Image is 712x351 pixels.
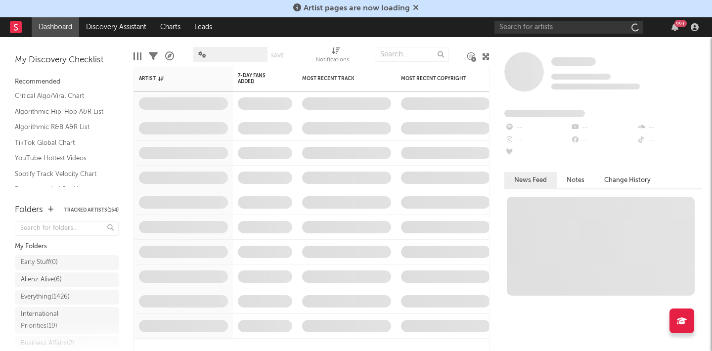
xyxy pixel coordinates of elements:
div: Edit Columns [133,42,141,71]
a: YouTube Hottest Videos [15,153,109,164]
a: Some Artist [551,57,596,67]
a: TikTok Global Chart [15,137,109,148]
a: Alienz Alive(6) [15,272,119,287]
div: 99 + [674,20,687,27]
a: Everything(1426) [15,290,119,305]
div: -- [504,121,570,134]
div: A&R Pipeline [165,42,174,71]
a: Early Stuff(0) [15,255,119,270]
div: International Priorities ( 19 ) [21,308,90,332]
button: 99+ [671,23,678,31]
span: Fans Added by Platform [504,110,585,117]
a: Discovery Assistant [79,17,153,37]
div: Filters [149,42,158,71]
div: -- [504,134,570,147]
input: Search for artists [494,21,643,34]
a: Spotify Track Velocity Chart [15,169,109,179]
span: Dismiss [413,4,419,12]
div: Folders [15,204,43,216]
a: Critical Algo/Viral Chart [15,90,109,101]
button: News Feed [504,172,557,188]
input: Search... [375,47,449,62]
a: Leads [187,17,219,37]
a: Dashboard [32,17,79,37]
div: -- [570,134,636,147]
a: Recommended For You [15,184,109,195]
div: -- [504,147,570,160]
a: Charts [153,17,187,37]
div: Alienz Alive ( 6 ) [21,274,62,286]
button: Change History [594,172,661,188]
button: Notes [557,172,594,188]
div: Everything ( 1426 ) [21,291,70,303]
div: Recommended [15,76,119,88]
div: Artist [139,76,213,82]
span: Tracking Since: [DATE] [551,74,611,80]
div: Notifications (Artist) [316,54,356,66]
div: Early Stuff ( 0 ) [21,257,58,268]
div: My Folders [15,241,119,253]
a: Algorithmic Hip-Hop A&R List [15,106,109,117]
button: Tracked Artists(154) [64,208,119,213]
div: Notifications (Artist) [316,42,356,71]
div: Business Affairs ( 2 ) [21,338,74,350]
div: -- [570,121,636,134]
a: Business Affairs(2) [15,336,119,351]
div: Most Recent Copyright [401,76,475,82]
button: Save [271,53,284,58]
a: International Priorities(19) [15,307,119,334]
span: 7-Day Fans Added [238,73,277,85]
span: Some Artist [551,57,596,66]
div: -- [636,121,702,134]
span: Artist pages are now loading [304,4,410,12]
a: Algorithmic R&B A&R List [15,122,109,132]
span: 0 fans last week [551,84,640,89]
div: Most Recent Track [302,76,376,82]
div: My Discovery Checklist [15,54,119,66]
input: Search for folders... [15,221,119,236]
div: -- [636,134,702,147]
